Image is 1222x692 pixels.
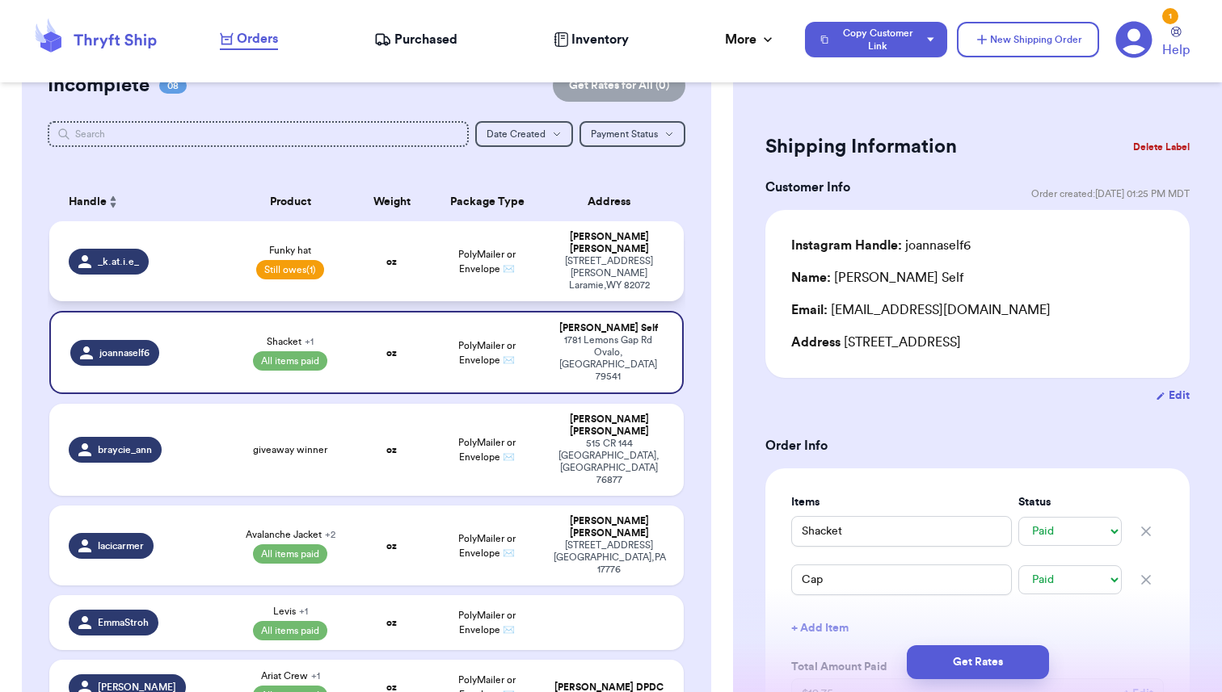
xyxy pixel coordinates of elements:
[458,250,516,274] span: PolyMailer or Envelope ✉️
[554,322,663,334] div: [PERSON_NAME] Self
[791,300,1164,320] div: [EMAIL_ADDRESS][DOMAIN_NAME]
[430,182,544,221] th: Package Type
[253,544,327,564] span: All items paid
[1162,27,1190,60] a: Help
[354,182,430,221] th: Weight
[791,494,1012,510] label: Items
[1031,187,1190,200] span: Order created: [DATE] 01:25 PM MDT
[554,515,664,539] div: [PERSON_NAME] [PERSON_NAME]
[458,341,516,365] span: PolyMailer or Envelope ✉️
[805,22,947,57] button: Copy Customer Link
[957,22,1099,57] button: New Shipping Order
[98,616,149,629] span: EmmaStroh
[1115,21,1152,58] a: 1
[98,443,152,456] span: braycie_ann
[554,539,664,576] div: [STREET_ADDRESS] [GEOGRAPHIC_DATA] , PA 17776
[1156,388,1190,404] button: Edit
[269,244,311,257] span: Funky hat
[765,178,850,197] h3: Customer Info
[98,539,144,552] span: lacicarmer
[246,528,335,541] span: Avalanche Jacket
[458,438,516,462] span: PolyMailer or Envelope ✉️
[99,346,150,359] span: joannaself6
[791,271,831,284] span: Name:
[227,182,354,221] th: Product
[394,30,457,49] span: Purchased
[311,671,320,681] span: + 1
[386,348,397,358] strong: oz
[579,121,685,147] button: Payment Status
[253,351,327,371] span: All items paid
[458,610,516,635] span: PolyMailer or Envelope ✉️
[237,29,278,48] span: Orders
[48,121,469,147] input: Search
[571,30,629,49] span: Inventory
[1162,40,1190,60] span: Help
[554,255,664,291] div: [STREET_ADDRESS][PERSON_NAME] Laramie , WY 82072
[267,335,314,348] span: Shacket
[253,443,327,456] span: giveaway winner
[261,669,320,682] span: Ariat Crew
[791,304,828,317] span: Email:
[386,257,397,266] strong: oz
[386,445,397,455] strong: oz
[791,268,963,287] div: [PERSON_NAME] Self
[299,606,308,616] span: + 1
[554,334,663,383] div: 1781 Lemons Gap Rd Ovalo , [GEOGRAPHIC_DATA] 79541
[256,260,324,279] span: Still owes (1)
[554,231,664,255] div: [PERSON_NAME] [PERSON_NAME]
[791,333,1164,352] div: [STREET_ADDRESS]
[544,182,684,221] th: Address
[1018,494,1122,510] label: Status
[791,236,971,255] div: joannaself6
[458,534,516,558] span: PolyMailer or Envelope ✉️
[220,29,278,50] a: Orders
[1162,8,1178,24] div: 1
[325,530,335,539] span: + 2
[554,30,629,49] a: Inventory
[554,413,664,438] div: [PERSON_NAME] [PERSON_NAME]
[98,255,139,268] span: _k.at.i.e_
[69,194,107,211] span: Handle
[305,337,314,346] span: + 1
[725,30,776,49] div: More
[765,134,957,160] h2: Shipping Information
[107,192,120,212] button: Sort ascending
[791,239,902,252] span: Instagram Handle:
[386,618,397,627] strong: oz
[48,73,150,99] h2: Incomplete
[386,682,397,692] strong: oz
[386,541,397,551] strong: oz
[475,121,573,147] button: Date Created
[785,610,1170,646] button: + Add Item
[273,605,308,618] span: Levis
[554,438,664,486] div: 515 CR 144 [GEOGRAPHIC_DATA] , [GEOGRAPHIC_DATA] 76877
[159,78,187,94] span: 08
[907,645,1049,679] button: Get Rates
[791,336,841,349] span: Address
[553,69,685,102] button: Get Rates for All (0)
[1127,129,1196,165] button: Delete Label
[487,129,546,139] span: Date Created
[253,621,327,640] span: All items paid
[374,30,457,49] a: Purchased
[765,436,1190,455] h3: Order Info
[591,129,658,139] span: Payment Status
